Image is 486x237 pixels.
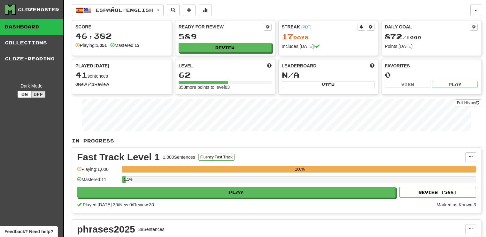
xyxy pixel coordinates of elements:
button: Add sentence to collection [183,4,196,16]
span: Review: 30 [133,202,154,207]
div: New / Review [75,81,168,88]
button: More stats [199,4,212,16]
a: (PDT) [301,25,312,29]
button: On [18,91,32,98]
div: Fast Track Level 1 [77,152,160,162]
button: Play [77,187,396,198]
strong: 0 [75,82,78,87]
button: Play [432,81,478,88]
div: 1,000 Sentences [163,154,195,160]
div: Mastered: 11 [77,176,119,187]
span: New: 0 [119,202,132,207]
span: 872 [385,32,402,41]
div: 853 more points to level 63 [179,84,272,90]
button: Search sentences [167,4,180,16]
strong: 13 [135,43,140,48]
span: 17 [282,32,293,41]
div: Includes [DATE]! [282,43,375,50]
div: Score [75,24,168,30]
div: 62 [179,71,272,79]
button: Review [179,43,272,52]
span: This week in points, UTC [370,63,374,69]
div: Mastered: [110,42,140,49]
button: Off [31,91,45,98]
span: Score more points to level up [267,63,272,69]
span: Español / English [96,7,153,13]
div: 38 Sentences [138,226,165,233]
span: Leaderboard [282,63,317,69]
span: Open feedback widget [4,228,53,235]
div: 589 [179,33,272,41]
p: In Progress [72,138,481,144]
div: 46,382 [75,32,168,40]
span: / 1000 [385,35,421,40]
div: 1.1% [124,176,126,183]
button: View [385,81,430,88]
button: Fluency Fast Track [198,154,235,161]
div: Playing: 1,000 [77,166,119,177]
div: Dark Mode [5,83,58,89]
span: Level [179,63,193,69]
div: sentences [75,71,168,79]
div: Playing: [75,42,107,49]
span: Played [DATE] [75,63,109,69]
div: 100% [124,166,476,172]
strong: 41 [89,82,95,87]
div: phrases2025 [77,225,135,234]
div: Marked as Known: 3 [436,202,476,208]
div: Day s [282,33,375,41]
div: 0 [385,71,478,79]
span: / [132,202,133,207]
span: N/A [282,70,299,79]
button: Review (568) [399,187,476,198]
button: Español/English [72,4,164,16]
a: Full History [455,99,481,106]
div: Ready for Review [179,24,264,30]
span: Played [DATE]: 30 [83,202,118,207]
span: 41 [75,70,88,79]
span: / [118,202,119,207]
div: Daily Goal [385,24,470,31]
div: Favorites [385,63,478,69]
button: View [282,81,375,88]
strong: 1,051 [96,43,107,48]
div: Points [DATE] [385,43,478,50]
div: Clozemaster [18,6,59,13]
div: Streak [282,24,358,30]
